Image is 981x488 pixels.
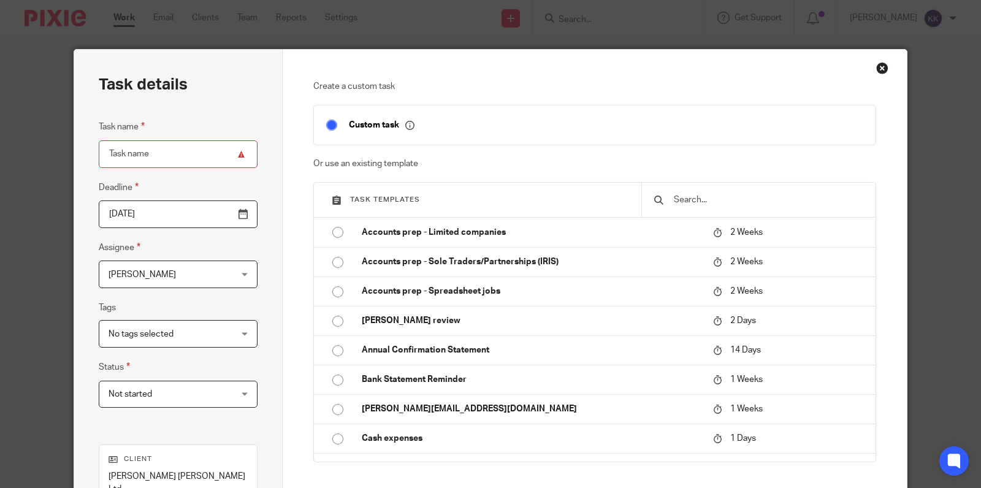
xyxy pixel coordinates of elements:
p: Accounts prep - Sole Traders/Partnerships (IRIS) [362,256,701,268]
input: Search... [673,193,863,207]
label: Tags [99,302,116,314]
span: 14 Days [730,346,761,354]
span: 1 Weeks [730,375,763,384]
span: Not started [109,390,152,398]
p: Create a custom task [313,80,877,93]
span: 2 Weeks [730,228,763,237]
span: 2 Days [730,316,756,325]
span: 2 Weeks [730,287,763,295]
span: 1 Days [730,434,756,443]
p: Annual Confirmation Statement [362,344,701,356]
p: Client [109,454,248,464]
span: [PERSON_NAME] [109,270,176,279]
label: Task name [99,120,145,134]
div: Close this dialog window [876,62,888,74]
span: No tags selected [109,330,174,338]
p: Or use an existing template [313,158,877,170]
p: Change of address [362,462,701,474]
p: [PERSON_NAME][EMAIL_ADDRESS][DOMAIN_NAME] [362,403,701,415]
span: 2 Weeks [730,257,763,266]
input: Pick a date [99,200,258,228]
p: Accounts prep - Limited companies [362,226,701,238]
label: Deadline [99,180,139,194]
p: Cash expenses [362,432,701,444]
label: Assignee [99,240,140,254]
h2: Task details [99,74,188,95]
span: 1 Weeks [730,405,763,413]
p: Accounts prep - Spreadsheet jobs [362,285,701,297]
p: Custom task [349,120,414,131]
span: Task templates [350,196,420,203]
p: [PERSON_NAME] review [362,315,701,327]
input: Task name [99,140,258,168]
label: Status [99,360,130,374]
p: Bank Statement Reminder [362,373,701,386]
